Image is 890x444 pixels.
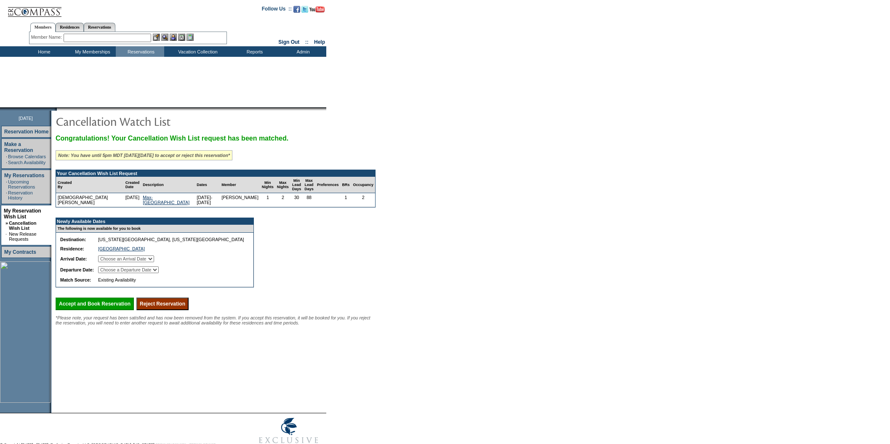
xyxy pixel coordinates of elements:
[351,177,375,193] td: Occupancy
[187,34,194,41] img: b_calculator.gif
[340,177,351,193] td: BRs
[8,154,46,159] a: Browse Calendars
[153,34,160,41] img: b_edit.gif
[58,153,230,158] i: Note: You have until 5pm MDT [DATE][DATE] to accept or reject this reservation*
[60,237,86,242] b: Destination:
[351,193,375,207] td: 2
[60,267,94,272] b: Departure Date:
[315,177,341,193] td: Preferences
[309,8,325,13] a: Subscribe to our YouTube Channel
[19,46,67,57] td: Home
[5,231,8,242] td: ·
[260,177,275,193] td: Min Nights
[195,193,220,207] td: [DATE]- [DATE]
[4,208,41,220] a: My Reservation Wish List
[340,193,351,207] td: 1
[229,46,278,57] td: Reports
[4,173,44,178] a: My Reservations
[161,34,168,41] img: View
[301,6,308,13] img: Follow us on Twitter
[57,107,58,111] img: blank.gif
[56,177,124,193] td: Created By
[305,39,309,45] span: ::
[262,5,292,15] td: Follow Us ::
[56,315,370,325] span: *Please note, your request has been satisfied and has now been removed from the system. If you ac...
[56,23,84,32] a: Residences
[5,221,8,226] b: »
[303,177,315,193] td: Max Lead Days
[84,23,115,32] a: Reservations
[164,46,229,57] td: Vacation Collection
[96,276,246,284] td: Existing Availability
[293,6,300,13] img: Become our fan on Facebook
[19,116,33,121] span: [DATE]
[60,256,87,261] b: Arrival Date:
[293,8,300,13] a: Become our fan on Facebook
[275,193,290,207] td: 2
[56,113,224,130] img: pgTtlCancellationNotification.gif
[290,177,303,193] td: Min Lead Days
[4,249,36,255] a: My Contracts
[67,46,116,57] td: My Memberships
[124,193,141,207] td: [DATE]
[6,190,7,200] td: ·
[124,177,141,193] td: Created Date
[9,231,36,242] a: New Release Requests
[56,135,288,142] span: Congratulations! Your Cancellation Wish List request has been matched.
[56,225,248,233] td: The following is now available for you to book
[170,34,177,41] img: Impersonate
[96,235,246,244] td: [US_STATE][GEOGRAPHIC_DATA], [US_STATE][GEOGRAPHIC_DATA]
[278,46,326,57] td: Admin
[4,141,33,153] a: Make a Reservation
[60,246,84,251] b: Residence:
[6,154,7,159] td: ·
[116,46,164,57] td: Reservations
[98,246,145,251] a: [GEOGRAPHIC_DATA]
[56,218,248,225] td: Newly Available Dates
[143,195,189,205] a: Max-[GEOGRAPHIC_DATA]
[136,298,189,310] input: Reject Reservation
[220,177,260,193] td: Member
[8,179,35,189] a: Upcoming Reservations
[6,179,7,189] td: ·
[9,221,36,231] a: Cancellation Wish List
[54,107,57,111] img: promoShadowLeftCorner.gif
[290,193,303,207] td: 30
[278,39,299,45] a: Sign Out
[8,190,33,200] a: Reservation History
[31,34,64,41] div: Member Name:
[4,129,48,135] a: Reservation Home
[195,177,220,193] td: Dates
[303,193,315,207] td: 88
[220,193,260,207] td: [PERSON_NAME]
[60,277,91,282] b: Match Source:
[260,193,275,207] td: 1
[314,39,325,45] a: Help
[301,8,308,13] a: Follow us on Twitter
[6,160,7,165] td: ·
[30,23,56,32] a: Members
[56,193,124,207] td: [DEMOGRAPHIC_DATA][PERSON_NAME]
[309,6,325,13] img: Subscribe to our YouTube Channel
[141,177,195,193] td: Description
[8,160,45,165] a: Search Availability
[178,34,185,41] img: Reservations
[56,170,375,177] td: Your Cancellation Wish List Request
[275,177,290,193] td: Max Nights
[56,298,134,310] input: Accept and Book Reservation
